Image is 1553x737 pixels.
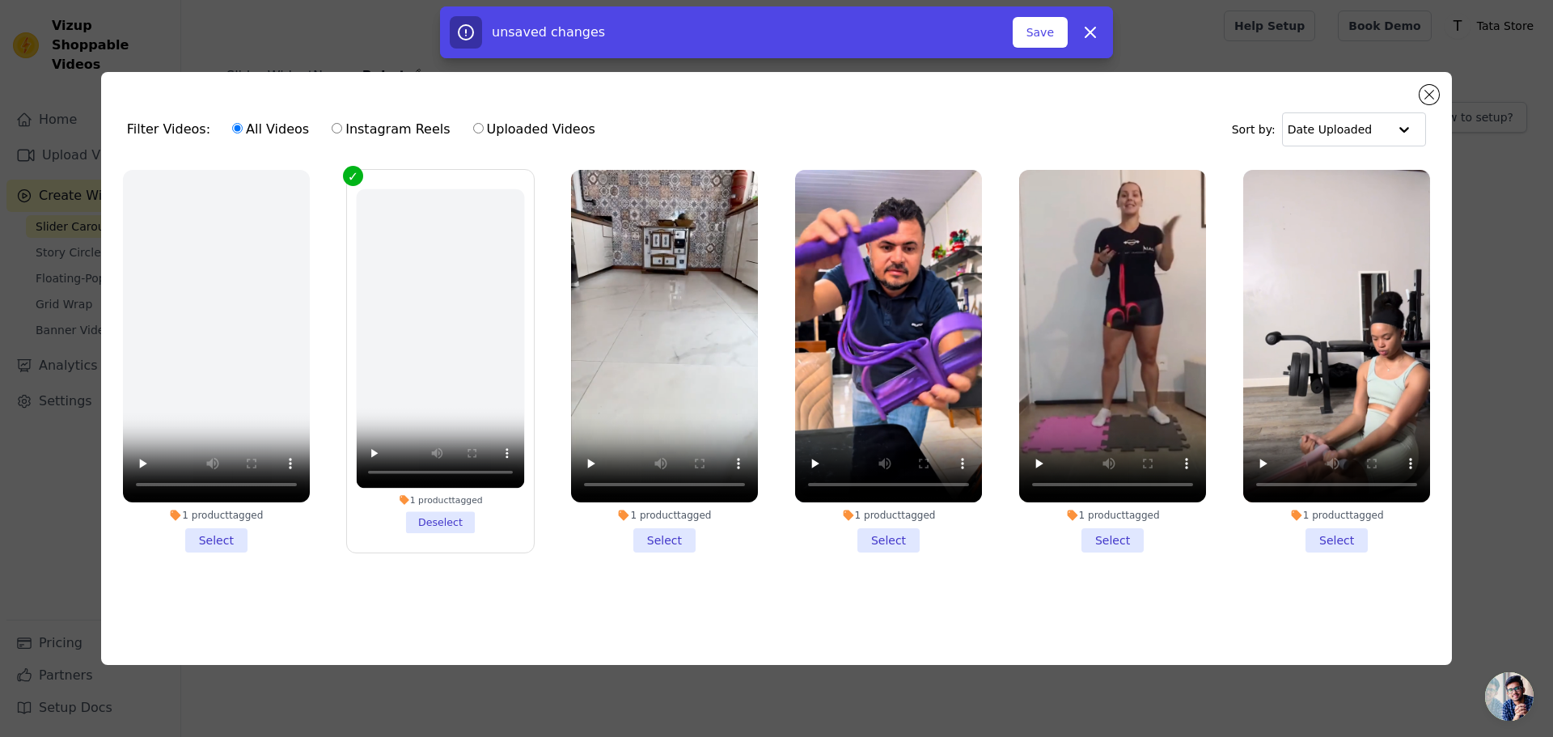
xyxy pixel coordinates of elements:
[1485,672,1534,721] div: Chat abierto
[231,119,310,140] label: All Videos
[1243,509,1430,522] div: 1 product tagged
[571,509,758,522] div: 1 product tagged
[1013,17,1068,48] button: Save
[1232,112,1427,146] div: Sort by:
[127,111,604,148] div: Filter Videos:
[356,494,524,506] div: 1 product tagged
[123,509,310,522] div: 1 product tagged
[472,119,596,140] label: Uploaded Videos
[1019,509,1206,522] div: 1 product tagged
[492,24,605,40] span: unsaved changes
[331,119,451,140] label: Instagram Reels
[1420,85,1439,104] button: Close modal
[795,509,982,522] div: 1 product tagged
